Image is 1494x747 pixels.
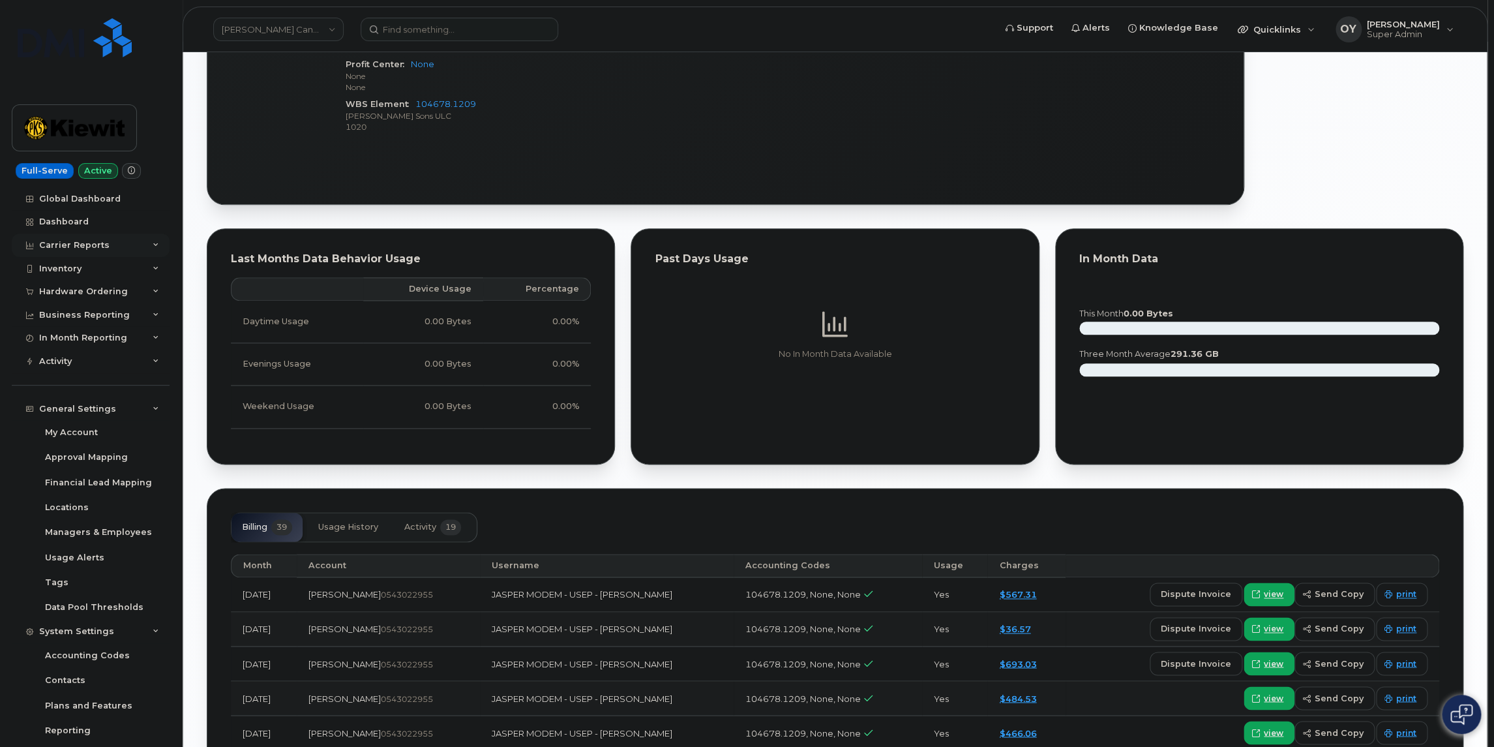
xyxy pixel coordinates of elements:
span: send copy [1315,726,1364,739]
a: view [1244,721,1294,744]
button: send copy [1294,686,1375,710]
span: OY [1340,22,1356,37]
span: 19 [440,519,461,535]
th: Username [480,554,733,577]
span: WBS Element [346,99,415,109]
td: Evenings Usage [231,343,363,386]
text: three month average [1079,349,1219,359]
tspan: 0.00 Bytes [1124,309,1173,318]
a: view [1244,617,1294,641]
td: Daytime Usage [231,301,363,343]
td: JASPER MODEM - USEP - [PERSON_NAME] [480,681,733,716]
a: print [1376,686,1427,710]
span: 0543022955 [381,728,433,738]
td: [DATE] [231,681,297,716]
a: $36.57 [999,624,1030,634]
p: 1020 [346,121,775,132]
p: No In Month Data Available [655,348,1015,360]
span: send copy [1315,692,1364,704]
td: JASPER MODEM - USEP - [PERSON_NAME] [480,612,733,647]
span: Alerts [1083,22,1110,35]
span: 104678.1209, None, None [745,589,861,600]
td: Weekend Usage [231,386,363,428]
span: Knowledge Base [1139,22,1218,35]
span: Support [1017,22,1053,35]
a: 104678.1209 [415,99,476,109]
span: [PERSON_NAME] [308,658,381,669]
td: [DATE] [231,577,297,612]
td: 0.00% [483,386,591,428]
a: print [1376,617,1427,641]
div: Quicklinks [1229,16,1324,42]
span: view [1264,727,1283,739]
span: view [1264,658,1283,669]
td: Yes [922,647,988,681]
span: 104678.1209, None, None [745,727,861,738]
a: view [1244,652,1294,675]
td: 0.00 Bytes [363,386,483,428]
td: 0.00% [483,343,591,386]
a: Support [996,15,1062,41]
span: [PERSON_NAME] [308,727,381,738]
button: dispute invoice [1150,583,1242,606]
div: In Month Data [1079,252,1439,266]
span: Profit Center [346,59,411,69]
a: print [1376,721,1427,744]
span: Super Admin [1367,29,1440,40]
p: None [346,70,775,82]
p: None [346,82,775,93]
a: $567.31 [999,589,1036,600]
span: print [1396,588,1416,600]
span: 0543022955 [381,590,433,600]
span: 104678.1209, None, None [745,624,861,634]
th: Usage [922,554,988,577]
span: print [1396,692,1416,704]
td: 0.00 Bytes [363,301,483,343]
a: Knowledge Base [1119,15,1227,41]
span: print [1396,727,1416,739]
span: send copy [1315,588,1364,600]
span: 104678.1209, None, None [745,658,861,669]
span: [PERSON_NAME] [1367,19,1440,29]
div: Last Months Data Behavior Usage [231,252,591,266]
span: dispute invoice [1161,588,1231,600]
a: $466.06 [999,727,1036,738]
span: [PERSON_NAME] [308,693,381,703]
span: 0543022955 [381,659,433,669]
input: Find something... [361,18,558,41]
button: send copy [1294,583,1375,606]
a: print [1376,652,1427,675]
span: send copy [1315,657,1364,669]
span: view [1264,623,1283,635]
span: 104678.1209, None, None [745,693,861,703]
span: view [1264,692,1283,704]
span: Activity [404,522,436,532]
button: dispute invoice [1150,617,1242,641]
a: view [1244,686,1294,710]
th: Charges [987,554,1065,577]
span: print [1396,623,1416,635]
button: dispute invoice [1150,652,1242,675]
span: dispute invoice [1161,622,1231,635]
span: 0543022955 [381,624,433,634]
a: print [1376,583,1427,606]
td: JASPER MODEM - USEP - [PERSON_NAME] [480,647,733,681]
text: this month [1079,309,1173,318]
a: view [1244,583,1294,606]
th: Device Usage [363,277,483,301]
td: [DATE] [231,612,297,647]
a: Kiewit Canada Inc [213,18,344,41]
tr: Friday from 6:00pm to Monday 8:00am [231,386,591,428]
td: 0.00% [483,301,591,343]
span: Usage History [318,522,378,532]
td: Yes [922,577,988,612]
span: [PERSON_NAME] [308,624,381,634]
th: Account [297,554,481,577]
p: [PERSON_NAME] Sons ULC [346,110,775,121]
td: [DATE] [231,647,297,681]
div: Oleg Yaschuk [1326,16,1463,42]
a: Alerts [1062,15,1119,41]
button: send copy [1294,721,1375,744]
th: Month [231,554,297,577]
span: send copy [1315,622,1364,635]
